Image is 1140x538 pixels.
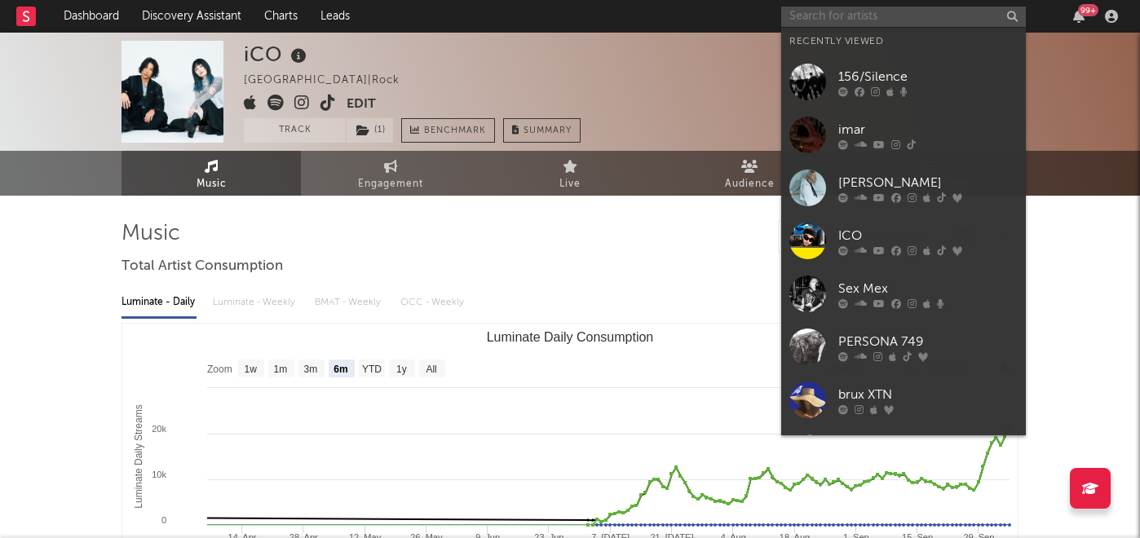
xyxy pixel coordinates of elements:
a: Engagement [301,151,480,196]
div: Sex Mex [838,279,1018,298]
div: brux XTN [838,385,1018,404]
text: YTD [362,364,382,375]
span: Audience [725,174,775,194]
a: [PERSON_NAME] [781,161,1026,214]
span: ( 1 ) [346,118,394,143]
a: PERSONA 749 [781,320,1026,373]
button: Track [244,118,346,143]
div: 99 + [1078,4,1098,16]
text: 6m [334,364,347,375]
text: All [426,364,436,375]
text: Luminate Daily Consumption [487,330,654,344]
span: Summary [524,126,572,135]
text: 3m [304,364,318,375]
a: Sex Mex [781,267,1026,320]
button: 99+ [1073,10,1085,23]
a: 156/Silence [781,55,1026,108]
button: (1) [347,118,393,143]
span: Total Artist Consumption [122,257,283,276]
button: Summary [503,118,581,143]
button: Edit [347,95,376,115]
a: brux XTN [781,373,1026,426]
span: Live [559,174,581,194]
a: imar [781,108,1026,161]
input: Search by song name or URL [779,231,951,244]
a: Audience [660,151,839,196]
div: PERSONA 749 [838,332,1018,351]
a: [PERSON_NAME] [781,426,1026,479]
div: Luminate - Daily [122,289,197,316]
a: Benchmark [401,118,495,143]
div: 156/Silence [838,67,1018,86]
text: 10k [152,470,166,479]
text: 1w [245,364,258,375]
text: 1y [396,364,407,375]
text: Zoom [207,364,232,375]
a: ICO [781,214,1026,267]
span: Music [197,174,227,194]
text: 0 [161,515,166,525]
input: Search for artists [781,7,1026,27]
text: 20k [152,424,166,434]
div: Recently Viewed [789,32,1018,51]
a: Live [480,151,660,196]
a: Music [122,151,301,196]
div: [PERSON_NAME] [838,173,1018,192]
span: Benchmark [424,121,486,141]
div: ICO [838,226,1018,245]
div: imar [838,120,1018,139]
span: Engagement [358,174,423,194]
div: [GEOGRAPHIC_DATA] | Rock [244,71,418,90]
text: 1m [274,364,288,375]
div: iCO [244,41,311,68]
text: Luminate Daily Streams [133,404,144,508]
